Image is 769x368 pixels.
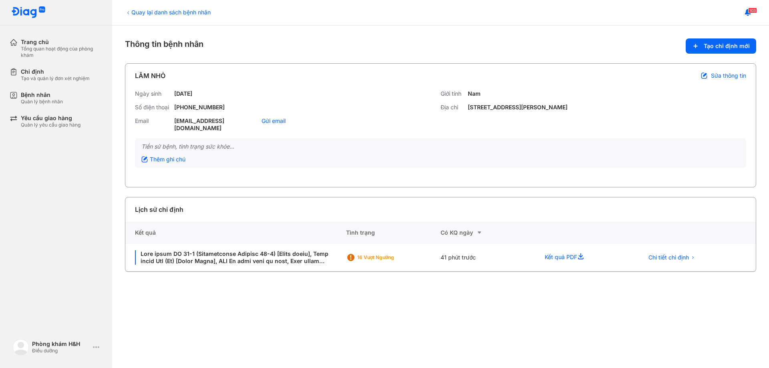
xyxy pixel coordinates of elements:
div: [EMAIL_ADDRESS][DOMAIN_NAME] [174,117,258,132]
div: Tạo và quản lý đơn xét nghiệm [21,75,90,82]
div: Ngày sinh [135,90,171,97]
div: Lore ipsum DO 31-1 (Sitametconse Adipisc 48-4) [Elits doeiu], Temp incid Utl (Et) [Dolor Magna], ... [135,250,336,265]
div: [DATE] [174,90,192,97]
div: Phòng khám H&H [32,340,90,348]
div: Tiền sử bệnh, tình trạng sức khỏe... [141,143,740,150]
div: Thông tin bệnh nhân [125,38,756,54]
div: Yêu cầu giao hàng [21,115,81,122]
button: Tạo chỉ định mới [686,38,756,54]
div: Bệnh nhân [21,91,63,99]
div: Kết quả PDF [535,244,634,271]
div: [PHONE_NUMBER] [174,104,225,111]
button: Chi tiết chỉ định [644,251,700,263]
span: 103 [748,8,757,13]
div: Giới tính [441,90,465,97]
div: Trang chủ [21,38,103,46]
img: logo [11,6,46,19]
span: Chi tiết chỉ định [648,254,689,261]
div: Thêm ghi chú [141,156,185,163]
div: Địa chỉ [441,104,465,111]
div: Nam [468,90,481,97]
div: Số điện thoại [135,104,171,111]
div: Chỉ định [21,68,90,75]
span: Sửa thông tin [711,72,746,79]
div: Có KQ ngày [441,228,535,237]
div: 41 phút trước [441,244,535,271]
div: LÂM NHỎ [135,71,165,80]
div: Quản lý yêu cầu giao hàng [21,122,81,128]
div: Tình trạng [346,221,441,244]
a: Gửi email [262,117,286,124]
div: Lịch sử chỉ định [135,205,183,214]
span: Tạo chỉ định mới [704,42,750,50]
img: logo [13,339,29,355]
div: [STREET_ADDRESS][PERSON_NAME] [468,104,568,111]
div: Quay lại danh sách bệnh nhân [125,8,211,16]
div: Email [135,117,171,132]
div: Tổng quan hoạt động của phòng khám [21,46,103,58]
div: Kết quả [125,221,346,244]
div: 16 Vượt ngưỡng [357,254,421,261]
div: Quản lý bệnh nhân [21,99,63,105]
div: Điều dưỡng [32,348,90,354]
